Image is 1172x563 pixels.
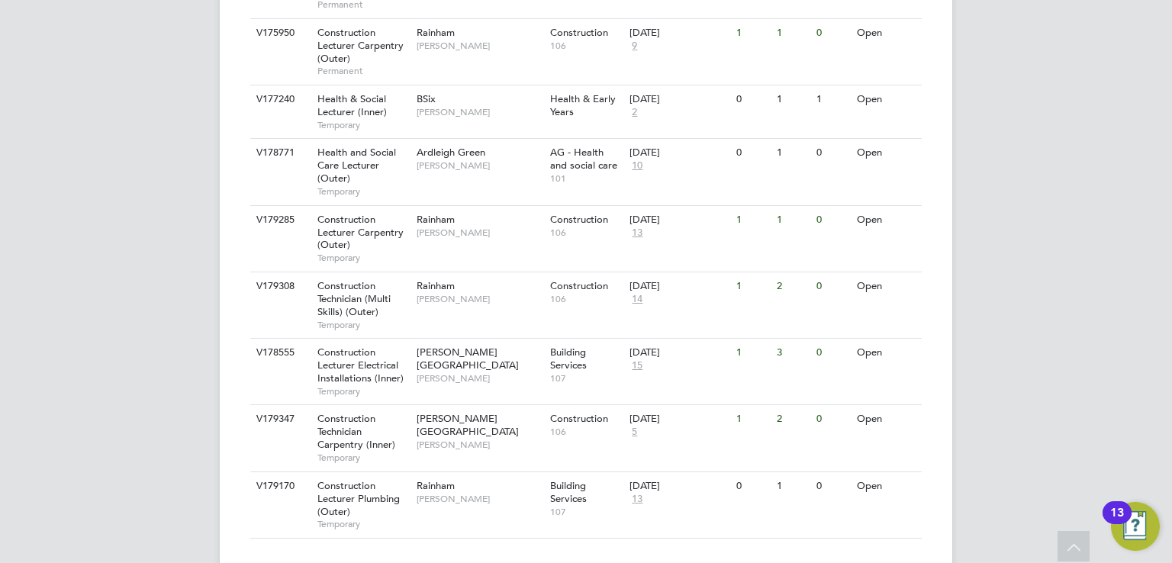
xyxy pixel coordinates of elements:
div: V179285 [253,206,306,234]
span: Construction [550,26,608,39]
div: 2 [773,405,813,433]
span: Rainham [417,279,455,292]
span: BSix [417,92,436,105]
span: [PERSON_NAME] [417,293,543,305]
span: Temporary [317,452,409,464]
div: 13 [1110,513,1124,532]
span: Rainham [417,479,455,492]
div: 1 [732,339,772,367]
div: 0 [813,272,852,301]
span: Rainham [417,26,455,39]
div: 1 [773,472,813,500]
span: Construction Lecturer Plumbing (Outer) [317,479,400,518]
div: 1 [732,206,772,234]
span: [PERSON_NAME][GEOGRAPHIC_DATA] [417,346,519,372]
div: 0 [813,339,852,367]
span: Temporary [317,385,409,397]
span: Rainham [417,213,455,226]
div: Open [853,472,919,500]
button: Open Resource Center, 13 new notifications [1111,502,1160,551]
div: 1 [813,85,852,114]
div: 1 [732,405,772,433]
div: Open [853,206,919,234]
span: Ardleigh Green [417,146,485,159]
span: 15 [629,359,645,372]
span: [PERSON_NAME] [417,159,543,172]
span: Construction [550,412,608,425]
div: 0 [732,85,772,114]
div: V175950 [253,19,306,47]
div: [DATE] [629,280,729,293]
div: Open [853,85,919,114]
div: [DATE] [629,480,729,493]
div: Open [853,405,919,433]
span: 9 [629,40,639,53]
span: [PERSON_NAME] [417,493,543,505]
div: [DATE] [629,146,729,159]
div: [DATE] [629,346,729,359]
span: Construction Lecturer Electrical Installations (Inner) [317,346,404,384]
div: 0 [813,206,852,234]
div: 1 [773,19,813,47]
span: Health & Social Lecturer (Inner) [317,92,387,118]
span: Temporary [317,185,409,198]
span: Construction Technician (Multi Skills) (Outer) [317,279,391,318]
div: Open [853,19,919,47]
div: 0 [813,139,852,167]
div: 2 [773,272,813,301]
span: Construction Lecturer Carpentry (Outer) [317,26,404,65]
div: Open [853,272,919,301]
span: [PERSON_NAME] [417,372,543,384]
span: Construction Lecturer Carpentry (Outer) [317,213,404,252]
span: Temporary [317,252,409,264]
span: Health and Social Care Lecturer (Outer) [317,146,396,185]
span: [PERSON_NAME][GEOGRAPHIC_DATA] [417,412,519,438]
div: V179308 [253,272,306,301]
div: V177240 [253,85,306,114]
span: Temporary [317,319,409,331]
span: 107 [550,372,623,384]
div: Open [853,339,919,367]
div: 1 [773,206,813,234]
span: [PERSON_NAME] [417,106,543,118]
span: 106 [550,40,623,52]
span: 2 [629,106,639,119]
span: 14 [629,293,645,306]
span: Health & Early Years [550,92,616,118]
div: 1 [773,85,813,114]
span: Temporary [317,518,409,530]
div: V178555 [253,339,306,367]
span: 106 [550,227,623,239]
span: Building Services [550,346,587,372]
span: Construction Technician Carpentry (Inner) [317,412,395,451]
span: AG - Health and social care [550,146,617,172]
div: 1 [773,139,813,167]
div: V178771 [253,139,306,167]
div: 0 [732,472,772,500]
div: 3 [773,339,813,367]
span: Building Services [550,479,587,505]
span: 106 [550,293,623,305]
span: [PERSON_NAME] [417,227,543,239]
span: 5 [629,426,639,439]
div: V179347 [253,405,306,433]
span: 10 [629,159,645,172]
div: [DATE] [629,214,729,227]
div: 0 [732,139,772,167]
span: 106 [550,426,623,438]
span: Permanent [317,65,409,77]
div: [DATE] [629,93,729,106]
span: Temporary [317,119,409,131]
div: Open [853,139,919,167]
span: 13 [629,493,645,506]
span: 13 [629,227,645,240]
div: 0 [813,472,852,500]
span: [PERSON_NAME] [417,439,543,451]
div: [DATE] [629,27,729,40]
div: 0 [813,19,852,47]
div: V179170 [253,472,306,500]
div: 1 [732,19,772,47]
span: Construction [550,213,608,226]
div: [DATE] [629,413,729,426]
div: 0 [813,405,852,433]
